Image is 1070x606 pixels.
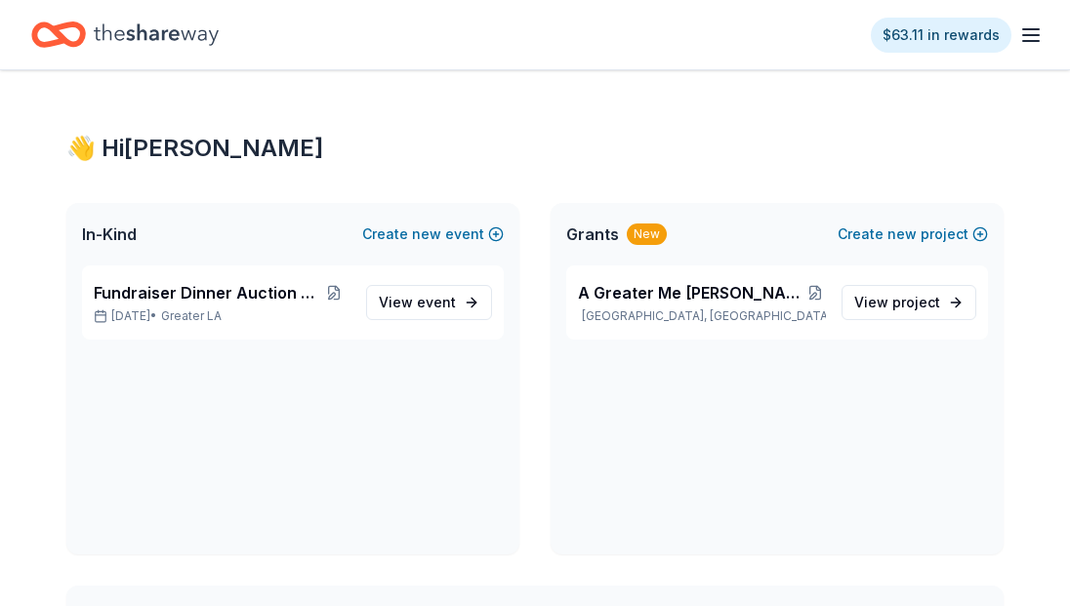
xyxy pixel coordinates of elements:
button: Createnewproject [838,222,988,246]
span: event [417,294,456,310]
span: View [379,291,456,314]
a: View project [842,285,976,320]
a: Home [31,12,219,58]
span: Grants [566,222,619,246]
span: new [887,222,917,246]
div: 👋 Hi [PERSON_NAME] [66,133,1004,164]
a: View event [366,285,492,320]
span: A Greater Me [PERSON_NAME] Youth Empowerment [578,281,803,304]
a: $63.11 in rewards [871,18,1011,53]
span: project [892,294,940,310]
span: Fundraiser Dinner Auction & Raffle [94,281,318,304]
span: View [854,291,940,314]
p: [GEOGRAPHIC_DATA], [GEOGRAPHIC_DATA] [578,308,826,324]
p: [DATE] • [94,308,350,324]
span: Greater LA [161,308,222,324]
button: Createnewevent [362,222,504,246]
span: In-Kind [82,222,137,246]
span: new [412,222,441,246]
div: New [627,223,667,245]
